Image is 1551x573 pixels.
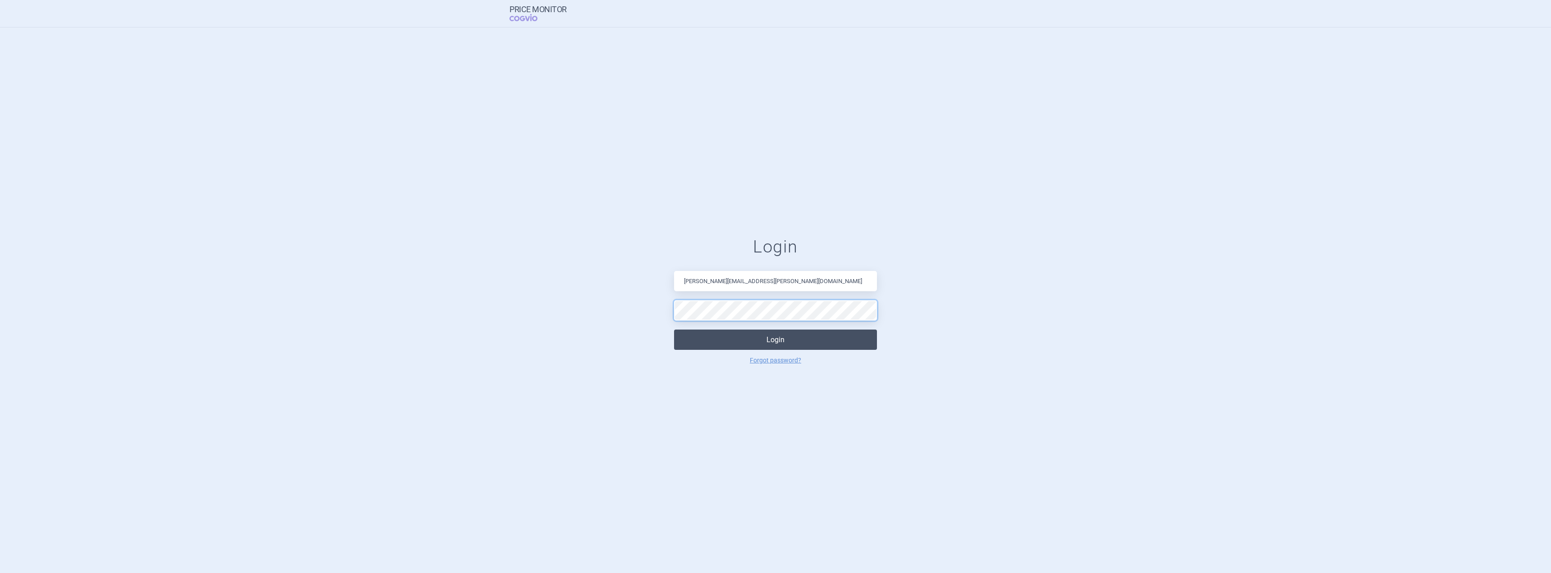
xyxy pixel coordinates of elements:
a: Price MonitorCOGVIO [509,5,567,22]
h1: Login [674,237,877,257]
input: Email [674,271,877,291]
a: Forgot password? [750,357,801,363]
span: COGVIO [509,14,550,21]
button: Login [674,330,877,350]
strong: Price Monitor [509,5,567,14]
